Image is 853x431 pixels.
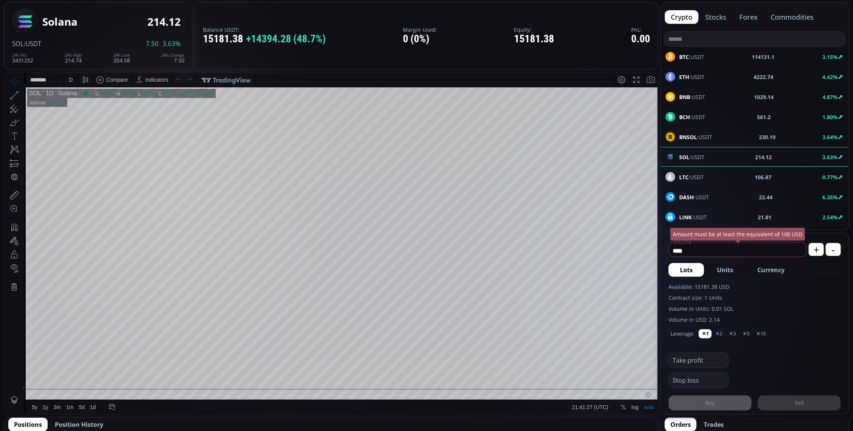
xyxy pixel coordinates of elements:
[679,173,704,181] span: :USDT
[91,19,95,24] div: O
[752,53,775,61] b: 114131.1
[158,19,173,24] div: 214.12
[141,4,164,10] div: Indicators
[95,19,110,24] div: 210.83
[822,194,838,201] b: 6.35%
[161,53,184,57] div: 24h Change
[627,332,634,338] div: log
[101,327,113,342] div: Go to
[25,17,37,24] div: SOL
[679,174,689,181] b: LTC
[706,263,745,277] button: Units
[679,113,705,121] span: :USDT
[27,332,33,338] div: 5y
[154,19,158,24] div: C
[669,316,841,324] label: Volume in USD: 2.14
[665,10,698,24] button: crypto
[670,330,695,338] label: Leverage:
[175,19,209,24] div: +3.29 (+1.56%)
[403,27,437,33] label: Margin Used:
[614,327,624,342] div: Toggle Percentage
[631,27,650,33] label: PnL:
[753,329,769,338] button: ✕10
[680,265,693,274] span: Lots
[203,27,326,33] label: Balance USDT:
[146,40,159,47] span: 7.50
[669,283,841,291] label: Available: 15181.38 USD
[670,228,805,241] div: Amount must be at least the equivalent of 100 USD
[14,420,42,429] span: Positions
[757,265,785,274] span: Currency
[65,53,82,63] div: 214.74
[717,265,733,274] span: Units
[49,332,56,338] div: 3m
[639,332,650,338] div: auto
[137,19,152,24] div: 204.58
[740,329,752,338] button: ✕5
[568,332,604,338] span: 21:41:27 (UTC)
[679,53,689,60] b: BTC
[822,214,838,221] b: 2.54%
[699,329,712,338] button: ✕1
[133,19,136,24] div: L
[754,73,773,81] b: 4222.74
[113,53,130,63] div: 204.58
[624,327,637,342] div: Toggle Log Scale
[514,33,554,45] div: 15181.38
[25,27,41,33] div: Volume
[147,16,181,28] div: 214.12
[754,93,774,101] b: 1029.14
[712,329,725,338] button: ✕2
[759,193,772,201] b: 22.44
[12,39,24,48] span: SOL
[755,173,771,181] b: 106.87
[679,194,694,201] b: DASH
[55,420,103,429] span: Position History
[631,33,650,45] div: 0.00
[78,17,85,24] div: Market open
[822,53,838,60] b: 3.15%
[65,53,82,57] div: 24h High
[758,213,771,221] b: 21.81
[38,332,44,338] div: 1y
[246,33,326,45] span: +14394.28 (48.7%)
[637,327,652,342] div: Toggle Auto Scale
[74,332,81,338] div: 5d
[679,113,690,121] b: BCH
[822,73,838,81] b: 4.42%
[679,93,690,101] b: BNB
[679,193,709,201] span: :USDT
[822,133,838,141] b: 3.64%
[12,53,33,57] div: 24h Vol.
[822,93,838,101] b: 4.87%
[24,39,41,48] span: :USDT
[670,420,691,429] span: Orders
[669,263,704,277] button: Lots
[565,327,607,342] button: 21:41:27 (UTC)
[746,263,796,277] button: Currency
[679,73,704,81] span: :USDT
[112,19,116,24] div: H
[37,17,49,24] div: 1D
[759,133,776,141] b: 230.19
[64,4,68,10] div: D
[85,332,91,338] div: 1d
[203,33,326,45] div: 15181.38
[116,19,132,24] div: 214.74
[679,133,697,141] b: BNSOL
[669,294,841,302] label: Contract size: 1 Units
[679,214,692,221] b: LINK
[42,16,77,28] div: Solana
[62,332,69,338] div: 1m
[17,310,21,320] div: Hide Drawings Toolbar
[765,10,820,24] button: commodities
[163,40,181,47] span: 3.63%
[809,243,824,256] button: +
[49,17,72,24] div: Solana
[679,133,712,141] span: :USDT
[679,213,707,221] span: :USDT
[113,53,130,57] div: 24h Low
[12,53,33,63] div: 3431252
[822,174,838,181] b: 0.77%
[757,113,771,121] b: 561.2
